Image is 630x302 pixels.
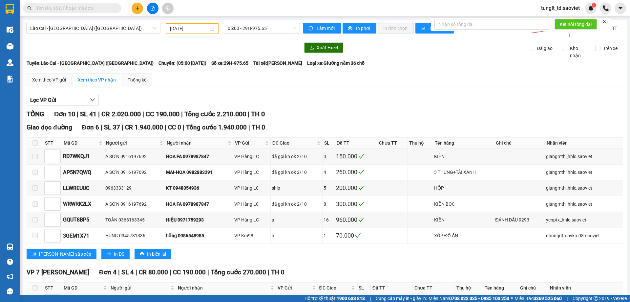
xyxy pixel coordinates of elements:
[272,216,321,223] div: a
[27,6,32,11] span: search
[324,169,334,176] div: 4
[336,152,376,161] div: 150.000
[135,249,171,259] button: printerIn biên lai
[128,76,146,83] div: Thống kê
[184,110,246,118] span: Tổng cước 2.210.000
[7,76,13,82] img: solution-icon
[64,284,102,291] span: Mã GD
[105,169,164,176] div: A SƠN 0916197692
[545,138,623,149] th: Nhân viên
[186,124,247,131] span: Tổng cước 1.940.000
[534,296,562,301] strong: 0369 525 060
[125,124,163,131] span: CR 1.940.000
[114,250,124,258] span: In DS
[233,149,271,164] td: VP Hàng LC
[62,196,104,212] td: WRWRK2LX
[122,124,123,131] span: |
[162,3,174,14] button: aim
[7,26,13,33] img: warehouse-icon
[433,138,494,149] th: Tên hàng
[324,232,334,239] div: 1
[434,19,549,30] input: Nhập số tổng đài
[358,201,364,207] span: check
[78,76,116,83] div: Xem theo VP nhận
[272,232,321,239] div: a
[118,268,120,276] span: |
[323,138,335,149] th: SL
[63,216,103,224] div: GQUT8BP5
[158,59,206,67] span: Chuyến: (05:00 [DATE])
[408,138,433,149] th: Thu hộ
[101,110,141,118] span: CR 2.020.000
[211,59,248,67] span: Số xe: 29H-975.65
[142,110,144,118] span: |
[63,184,103,192] div: LLWREUUC
[27,95,99,105] button: Lọc VP Gửi
[30,96,56,104] span: Lọc VP Gửi
[233,212,271,228] td: VP Hàng LC
[534,45,555,52] span: Đã giao
[303,23,341,34] button: syncLàm mới
[105,184,164,192] div: 0963333129
[233,196,271,212] td: VP Hàng LC
[413,283,455,293] th: Chưa TT
[455,283,483,293] th: Thu hộ
[546,153,622,160] div: giangmth_hhlc.saoviet
[343,23,376,34] button: printerIn phơi
[147,250,166,258] span: In biên lai
[434,184,493,192] div: HỘP
[278,284,310,291] span: VP Gửi
[121,268,134,276] span: SL 4
[357,283,371,293] th: SL
[618,5,623,11] span: caret-down
[166,216,232,223] div: HIỆU 0971759293
[324,184,334,192] div: 5
[272,139,316,147] span: ĐC Giao
[207,268,209,276] span: |
[106,139,158,147] span: Người gửi
[272,153,321,160] div: đã gọi kh ok 2/10
[324,153,334,160] div: 3
[105,200,164,208] div: A SƠN 0916197692
[135,6,140,11] span: plus
[252,124,265,131] span: TH 0
[588,5,594,11] img: icon-new-feature
[166,153,232,160] div: HOA FA 0978987847
[228,23,296,33] span: 05:00 - 29H-975.65
[304,42,343,53] button: downloadXuất Excel
[168,124,181,131] span: CC 0
[7,244,13,250] img: warehouse-icon
[62,165,104,180] td: AP5N7QWQ
[132,3,143,14] button: plus
[32,252,36,257] span: sort-ascending
[139,268,168,276] span: CR 80.000
[111,284,169,291] span: Người gửi
[7,259,13,265] span: question-circle
[434,153,493,160] div: KIỆN
[434,200,493,208] div: KIỆN BỌC
[62,212,104,228] td: GQUT8BP5
[594,296,598,301] span: copyright
[30,23,157,33] span: Lào Cai - Hà Nội (Giường)
[272,184,321,192] div: ship
[235,139,264,147] span: VP Gửi
[165,6,170,11] span: aim
[546,184,622,192] div: giangmth_hhlc.saoviet
[358,185,364,191] span: check
[43,283,62,293] th: STT
[27,124,72,131] span: Giao dọc đường
[234,232,269,239] div: VP Km98
[248,124,250,131] span: |
[358,217,364,223] span: check
[166,232,232,239] div: hằng 0986548985
[615,3,626,14] button: caret-down
[147,3,158,14] button: file-add
[434,232,493,239] div: XỐP ĐỒ ĂN
[62,180,104,196] td: LLWREUUC
[317,44,338,51] span: Xuất Excel
[7,59,13,66] img: warehouse-icon
[233,165,271,180] td: VP Hàng LC
[370,295,371,302] span: |
[173,268,206,276] span: CC 190.000
[7,273,13,280] span: notification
